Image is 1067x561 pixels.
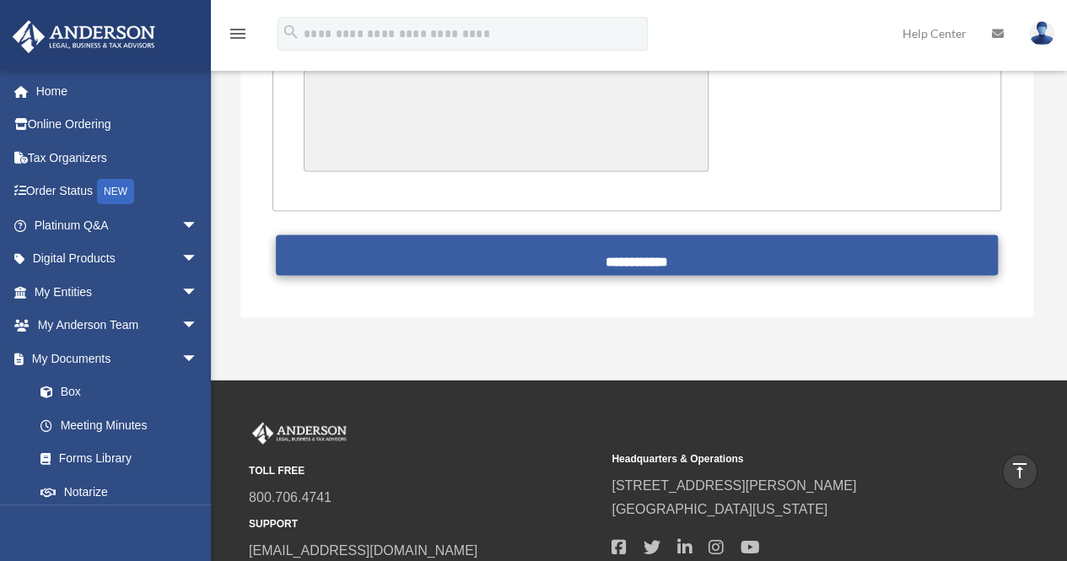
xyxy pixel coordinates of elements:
img: User Pic [1029,21,1054,46]
div: NEW [97,179,134,204]
span: arrow_drop_down [181,275,215,310]
img: Anderson Advisors Platinum Portal [249,423,350,445]
a: vertical_align_top [1002,454,1037,489]
a: Tax Organizers [12,141,224,175]
a: Online Ordering [12,108,224,142]
a: Notarize [24,475,224,509]
a: My Documentsarrow_drop_down [12,342,224,375]
a: My Entitiesarrow_drop_down [12,275,224,309]
img: Anderson Advisors Platinum Portal [8,20,160,53]
i: vertical_align_top [1010,461,1030,481]
span: arrow_drop_down [181,242,215,277]
small: Headquarters & Operations [612,450,962,468]
small: SUPPORT [249,515,600,533]
a: Platinum Q&Aarrow_drop_down [12,208,224,242]
a: My Anderson Teamarrow_drop_down [12,309,224,343]
span: arrow_drop_down [181,309,215,343]
span: arrow_drop_down [181,342,215,376]
i: search [282,23,300,41]
a: Home [12,74,224,108]
a: Meeting Minutes [24,408,215,442]
a: Order StatusNEW [12,175,224,209]
small: TOLL FREE [249,462,600,480]
a: [STREET_ADDRESS][PERSON_NAME] [612,478,856,493]
span: arrow_drop_down [181,208,215,243]
a: menu [228,30,248,44]
a: [EMAIL_ADDRESS][DOMAIN_NAME] [249,543,477,558]
i: menu [228,24,248,44]
a: Forms Library [24,442,224,476]
a: 800.706.4741 [249,490,331,504]
a: [GEOGRAPHIC_DATA][US_STATE] [612,502,827,516]
a: Box [24,375,224,409]
a: Digital Productsarrow_drop_down [12,242,224,276]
